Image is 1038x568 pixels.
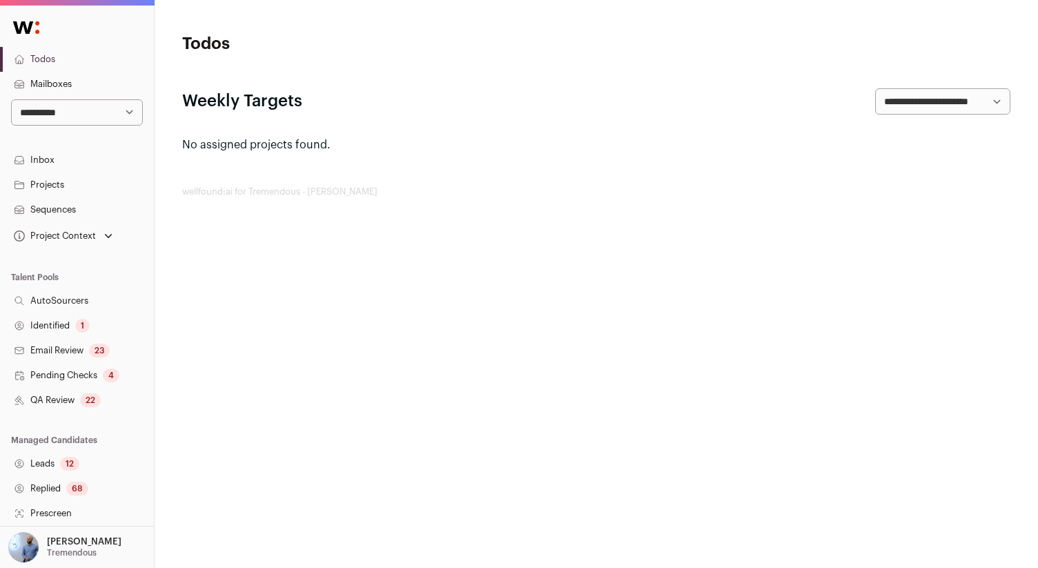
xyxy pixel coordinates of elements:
img: Wellfound [6,14,47,41]
div: Project Context [11,231,96,242]
div: 68 [66,482,88,496]
footer: wellfound:ai for Tremendous - [PERSON_NAME] [182,186,1010,197]
p: No assigned projects found. [182,137,1010,153]
div: 1 [75,319,90,333]
div: 23 [89,344,110,358]
p: Tremendous [47,547,97,558]
p: [PERSON_NAME] [47,536,121,547]
h1: Todos [182,33,458,55]
img: 97332-medium_jpg [8,532,39,562]
div: 12 [60,457,79,471]
h2: Weekly Targets [182,90,302,112]
div: 22 [80,393,101,407]
button: Open dropdown [11,226,115,246]
button: Open dropdown [6,532,124,562]
div: 4 [103,369,119,382]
